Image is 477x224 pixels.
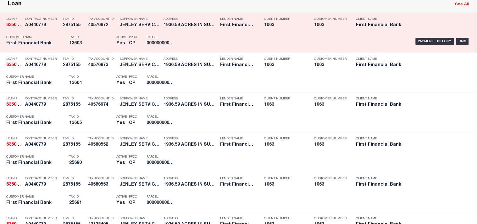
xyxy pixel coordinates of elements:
[88,182,116,188] h5: 40580553
[119,137,160,141] p: Borrower Name
[314,103,346,108] h5: 1063
[220,182,255,188] h5: First Financial Bank
[129,155,137,159] p: PPCC
[314,97,347,101] p: Customer Number
[220,23,255,28] h5: First Financial Bank
[6,183,34,187] strong: 63500042294
[129,161,137,166] h5: CP
[6,23,22,28] h5: 63500042294
[119,177,160,181] p: Borrower Name
[6,182,22,188] h5: 63500042294
[314,137,347,141] p: Customer Number
[164,23,217,28] h5: 1936.59 ACRES IN SURVEY NO. 25 ...
[220,103,255,108] h5: First Financial Bank
[6,36,60,39] p: Customer Name
[116,36,127,39] p: Active
[63,137,85,141] p: TBM ID
[69,115,113,119] p: Tax ID
[6,63,34,67] strong: 63500042294
[314,57,347,61] p: Customer Number
[356,23,410,28] h5: First Financial Bank
[164,177,217,181] p: Address
[164,97,217,101] p: Address
[164,17,217,21] p: Address
[314,23,346,28] h5: 1063
[147,161,175,166] h5: 000000000025690
[63,217,85,221] p: TBM ID
[356,217,410,221] p: Client Name
[63,97,85,101] p: TBM ID
[8,1,22,8] div: Loan
[147,36,175,39] p: Parcel
[6,97,22,101] p: Loan #
[6,76,60,79] p: Customer Name
[129,81,137,86] h5: CP
[129,76,137,79] p: PPCC
[116,195,127,199] p: Active
[220,143,255,148] h5: First Financial Bank
[69,81,113,86] h5: 13604
[356,137,410,141] p: Client Name
[63,143,85,148] h5: 2875155
[356,177,410,181] p: Client Name
[356,143,410,148] h5: First Financial Bank
[63,103,85,108] h5: 2875155
[264,137,305,141] p: Client Number
[264,17,305,21] p: Client Number
[119,217,160,221] p: Borrower Name
[147,121,175,126] h5: 000000000013605
[455,3,469,7] a: See All
[356,63,410,68] h5: First Financial Bank
[129,41,137,46] h5: CP
[63,23,85,28] h5: 2875155
[69,121,113,126] h5: 13605
[264,63,305,68] h5: 1063
[119,97,160,101] p: Borrower Name
[6,161,60,166] h5: First Financial Bank
[25,217,60,221] p: Contract Number
[88,23,116,28] h5: 40576972
[147,155,175,159] p: Parcel
[25,63,60,68] h5: A0440779
[356,57,410,61] p: Client Name
[25,97,60,101] p: Contract Number
[25,17,60,21] p: Contract Number
[69,41,113,46] h5: 13603
[116,201,126,206] h5: Yes
[63,182,85,188] h5: 2875155
[314,63,346,68] h5: 1063
[88,177,116,181] p: Tax Account ID
[356,103,410,108] h5: First Financial Bank
[116,76,127,79] p: Active
[164,217,217,221] p: Address
[88,97,116,101] p: Tax Account ID
[147,81,175,86] h5: 000000000013604
[6,57,22,61] p: Loan #
[264,217,305,221] p: Client Number
[147,195,175,199] p: Parcel
[220,177,255,181] p: Lender Name
[164,137,217,141] p: Address
[119,143,160,148] h5: JENLEY SERVICES LLC
[164,182,217,188] h5: 1936.59 ACRES IN SURVEY NO. 25 ...
[63,177,85,181] p: TBM ID
[264,97,305,101] p: Client Number
[6,195,60,199] p: Customer Name
[88,17,116,21] p: Tax Account ID
[88,143,116,148] h5: 40580552
[314,17,347,21] p: Customer Number
[264,57,305,61] p: Client Number
[220,17,255,21] p: Lender Name
[164,143,217,148] h5: 1936.59 ACRES IN SURVEY NO. 25 ...
[119,57,160,61] p: Borrower Name
[88,217,116,221] p: Tax Account ID
[6,103,34,107] strong: 63500042294
[264,177,305,181] p: Client Number
[25,103,60,108] h5: A0440779
[147,41,175,46] h5: 000000000013603
[116,115,127,119] p: Active
[129,195,137,199] p: PPCC
[220,63,255,68] h5: First Financial Bank
[88,103,116,108] h5: 40576974
[88,63,116,68] h5: 40576973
